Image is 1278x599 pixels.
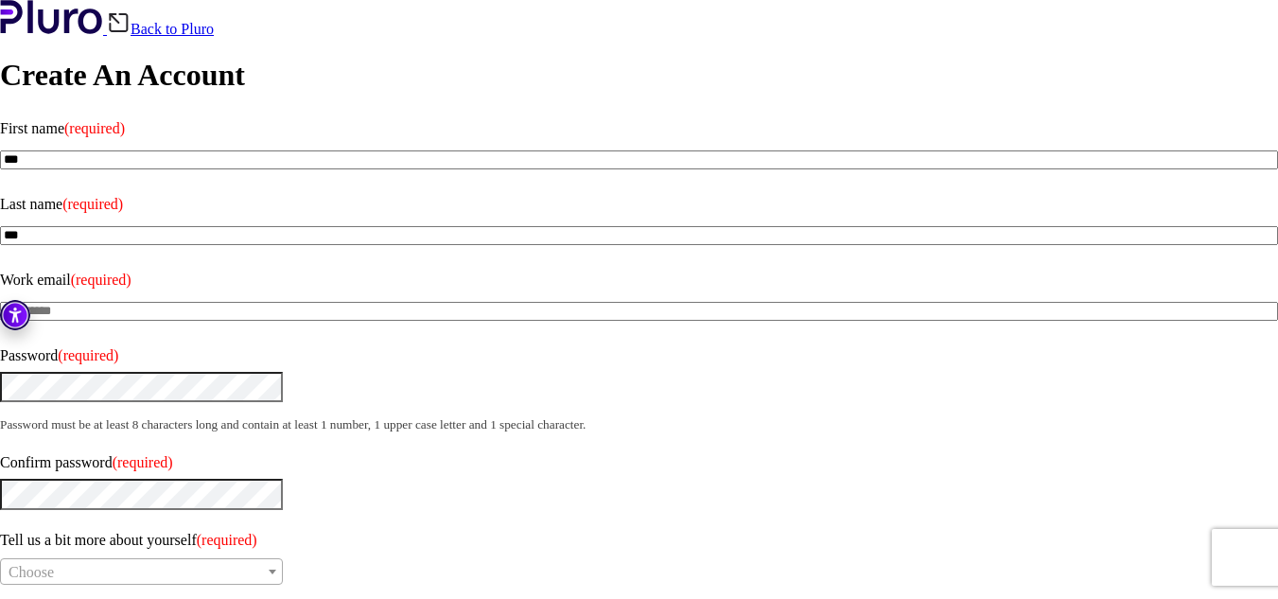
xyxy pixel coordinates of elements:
[9,564,54,580] span: Choose
[197,532,257,548] span: (required)
[71,272,131,288] span: (required)
[64,120,125,136] span: (required)
[107,21,214,37] a: Back to Pluro
[113,454,173,470] span: (required)
[107,11,131,34] img: Back icon
[62,196,123,212] span: (required)
[58,347,118,363] span: (required)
